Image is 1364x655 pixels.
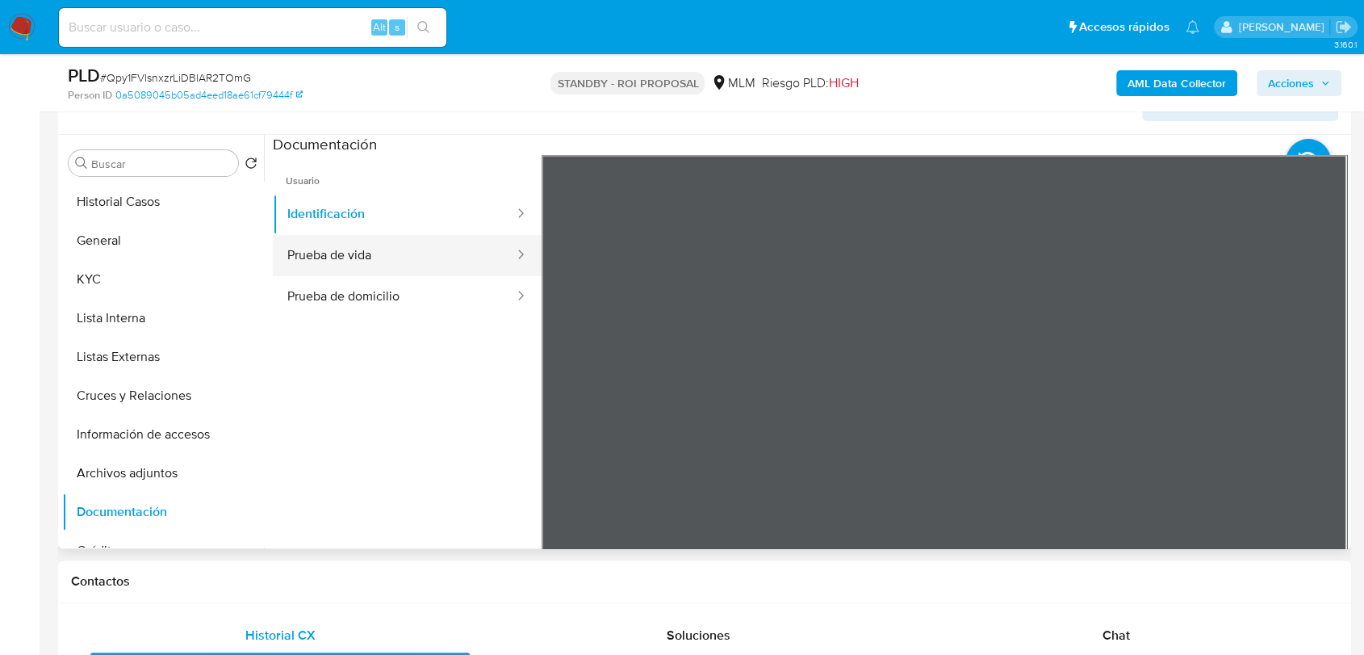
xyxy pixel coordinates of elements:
[1257,70,1341,96] button: Acciones
[1333,38,1356,51] span: 3.160.1
[1102,626,1130,645] span: Chat
[71,573,1338,590] h1: Contactos
[68,88,112,103] b: Person ID
[59,17,446,38] input: Buscar usuario o caso...
[245,626,316,645] span: Historial CX
[62,531,264,570] button: Créditos
[75,157,88,170] button: Buscar
[1238,19,1329,35] p: javier.gutierrez@mercadolibre.com.mx
[245,157,257,174] button: Volver al orden por defecto
[115,88,303,103] a: 0a5089045b05ad4eed18ae61cf79444f
[395,19,400,35] span: s
[1128,70,1226,96] b: AML Data Collector
[711,74,755,92] div: MLM
[62,183,264,221] button: Historial Casos
[62,415,264,454] button: Información de accesos
[62,221,264,260] button: General
[62,493,264,531] button: Documentación
[761,74,858,92] span: Riesgo PLD:
[100,69,251,86] span: # Qpy1FVlsnxzrLiDBlAR2TOmG
[1079,19,1169,36] span: Accesos rápidos
[62,454,264,493] button: Archivos adjuntos
[62,376,264,415] button: Cruces y Relaciones
[68,62,100,88] b: PLD
[667,626,730,645] span: Soluciones
[373,19,386,35] span: Alt
[91,157,232,171] input: Buscar
[1335,19,1352,36] a: Salir
[550,72,705,94] p: STANDBY - ROI PROPOSAL
[62,299,264,338] button: Lista Interna
[828,73,858,92] span: HIGH
[62,260,264,299] button: KYC
[407,16,440,39] button: search-icon
[1186,20,1199,34] a: Notificaciones
[1268,70,1314,96] span: Acciones
[62,338,264,376] button: Listas Externas
[1116,70,1237,96] button: AML Data Collector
